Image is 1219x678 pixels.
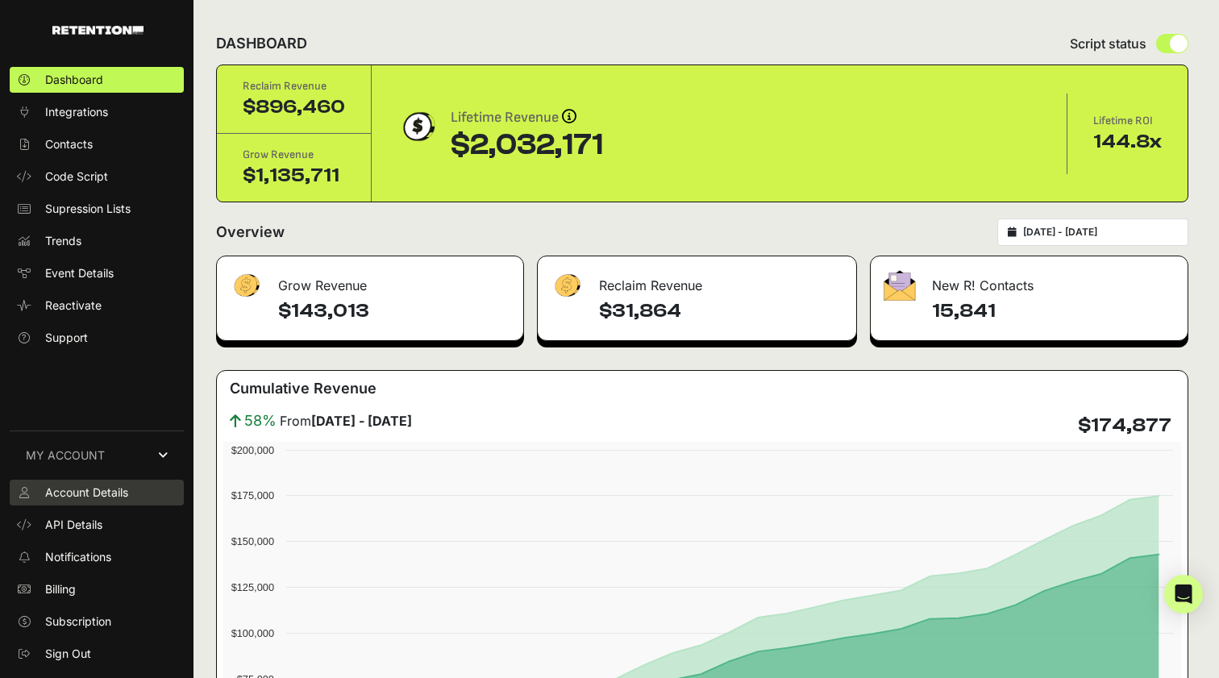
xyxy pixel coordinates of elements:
div: New R! Contacts [871,256,1188,305]
div: $2,032,171 [451,129,603,161]
h4: $143,013 [278,298,510,324]
text: $175,000 [231,489,274,501]
div: 144.8x [1093,129,1162,155]
span: MY ACCOUNT [26,447,105,464]
a: Billing [10,576,184,602]
a: Sign Out [10,641,184,667]
img: fa-envelope-19ae18322b30453b285274b1b8af3d052b27d846a4fbe8435d1a52b978f639a2.png [884,270,916,301]
div: Reclaim Revenue [243,78,345,94]
span: Account Details [45,485,128,501]
h2: DASHBOARD [216,32,307,55]
text: $150,000 [231,535,274,547]
a: Integrations [10,99,184,125]
div: Open Intercom Messenger [1164,575,1203,614]
div: Lifetime ROI [1093,113,1162,129]
h4: $31,864 [599,298,843,324]
a: Dashboard [10,67,184,93]
text: $200,000 [231,444,274,456]
a: Account Details [10,480,184,505]
a: Trends [10,228,184,254]
span: Reactivate [45,297,102,314]
div: Lifetime Revenue [451,106,603,129]
a: Supression Lists [10,196,184,222]
a: Event Details [10,260,184,286]
span: Contacts [45,136,93,152]
span: Dashboard [45,72,103,88]
span: Notifications [45,549,111,565]
a: API Details [10,512,184,538]
div: Reclaim Revenue [538,256,856,305]
text: $100,000 [231,627,274,639]
span: Integrations [45,104,108,120]
span: Billing [45,581,76,597]
img: Retention.com [52,26,144,35]
span: Subscription [45,614,111,630]
span: Code Script [45,168,108,185]
img: fa-dollar-13500eef13a19c4ab2b9ed9ad552e47b0d9fc28b02b83b90ba0e00f96d6372e9.png [551,270,583,302]
h3: Cumulative Revenue [230,377,377,400]
div: Grow Revenue [243,147,345,163]
h4: $174,877 [1078,413,1171,439]
span: Support [45,330,88,346]
span: Event Details [45,265,114,281]
h2: Overview [216,221,285,243]
span: From [280,411,412,431]
div: $1,135,711 [243,163,345,189]
div: $896,460 [243,94,345,120]
a: MY ACCOUNT [10,431,184,480]
a: Contacts [10,131,184,157]
span: Sign Out [45,646,91,662]
span: Trends [45,233,81,249]
text: $125,000 [231,581,274,593]
strong: [DATE] - [DATE] [311,413,412,429]
h4: 15,841 [932,298,1175,324]
span: Supression Lists [45,201,131,217]
span: Script status [1070,34,1146,53]
img: dollar-coin-05c43ed7efb7bc0c12610022525b4bbbb207c7efeef5aecc26f025e68dcafac9.png [397,106,438,147]
a: Subscription [10,609,184,634]
a: Notifications [10,544,184,570]
a: Support [10,325,184,351]
img: fa-dollar-13500eef13a19c4ab2b9ed9ad552e47b0d9fc28b02b83b90ba0e00f96d6372e9.png [230,270,262,302]
span: 58% [244,410,277,432]
a: Code Script [10,164,184,189]
span: API Details [45,517,102,533]
a: Reactivate [10,293,184,318]
div: Grow Revenue [217,256,523,305]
